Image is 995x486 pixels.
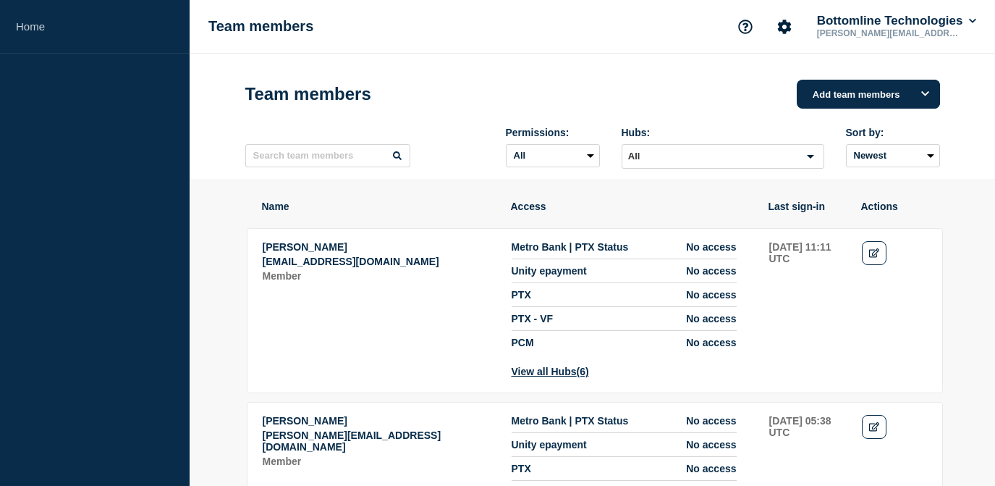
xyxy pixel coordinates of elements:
p: Role: Member [263,456,496,467]
span: No access [686,463,736,474]
p: Email: masiullah.khan@bottomline.com [263,430,496,453]
button: Support [730,12,761,42]
div: Sort by: [846,127,940,138]
p: Name: Masiullah Khan [263,415,496,427]
span: Unity epayment [512,439,587,451]
span: PTX - VF [512,313,554,324]
p: Role: Member [263,270,496,282]
td: Last sign-in: 2025-10-08 11:11 UTC [769,240,847,378]
span: [PERSON_NAME] [263,415,347,427]
span: No access [686,313,736,324]
td: Actions: Edit [861,240,928,378]
li: Access to Hub Metro Bank | PTX Status with role No access [512,241,737,259]
p: Email: swati.gupta@bottomline.com [263,256,496,267]
th: Name [261,200,496,213]
span: Unity epayment [512,265,587,277]
button: Options [911,80,940,109]
button: View all Hubs(6) [512,366,589,377]
th: Last sign-in [768,200,846,213]
input: Search team members [245,144,410,167]
h1: Team members [208,18,313,35]
span: PTX [512,463,531,474]
a: Edit [862,241,887,265]
button: Account settings [769,12,800,42]
th: Access [510,200,753,213]
span: No access [686,439,736,451]
select: Sort by [846,144,940,167]
span: No access [686,337,736,348]
span: (6) [577,366,589,377]
span: No access [686,265,736,277]
p: [PERSON_NAME][EMAIL_ADDRESS][PERSON_NAME][DOMAIN_NAME] [814,28,965,38]
span: No access [686,415,736,427]
p: Name: Swati Gupta [263,241,496,253]
span: Metro Bank | PTX Status [512,415,629,427]
button: Bottomline Technologies [814,14,979,28]
h1: Team members [245,84,371,104]
li: Access to Hub Unity epayment with role No access [512,259,737,283]
li: Access to Hub Unity epayment with role No access [512,433,737,457]
li: Access to Hub PCM with role No access [512,331,737,348]
div: Search for option [622,144,824,169]
div: Permissions: [506,127,600,138]
span: Metro Bank | PTX Status [512,241,629,253]
span: No access [686,289,736,301]
span: PTX [512,289,531,301]
select: Permissions: [506,144,600,167]
th: Actions [860,200,927,213]
span: PCM [512,337,534,348]
li: Access to Hub PTX with role No access [512,283,737,307]
a: Edit [862,415,887,439]
button: Add team members [797,80,940,109]
li: Access to Hub PTX - VF with role No access [512,307,737,331]
input: Search for option [624,148,798,165]
span: [PERSON_NAME] [263,241,347,253]
div: Hubs: [622,127,824,138]
li: Access to Hub PTX with role No access [512,457,737,481]
li: Access to Hub Metro Bank | PTX Status with role No access [512,415,737,433]
span: No access [686,241,736,253]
